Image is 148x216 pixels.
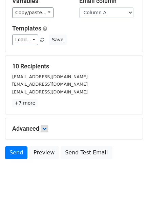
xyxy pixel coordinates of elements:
[12,74,88,79] small: [EMAIL_ADDRESS][DOMAIN_NAME]
[12,89,88,94] small: [EMAIL_ADDRESS][DOMAIN_NAME]
[29,146,59,159] a: Preview
[12,35,38,45] a: Load...
[12,25,41,32] a: Templates
[12,82,88,87] small: [EMAIL_ADDRESS][DOMAIN_NAME]
[12,63,136,70] h5: 10 Recipients
[114,183,148,216] iframe: Chat Widget
[12,125,136,132] h5: Advanced
[61,146,112,159] a: Send Test Email
[5,146,27,159] a: Send
[49,35,66,45] button: Save
[12,99,38,107] a: +7 more
[12,7,54,18] a: Copy/paste...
